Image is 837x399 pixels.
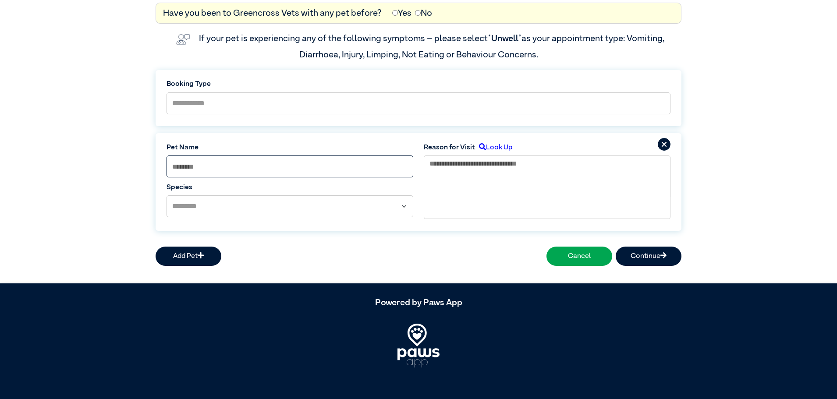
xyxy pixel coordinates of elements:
[616,247,681,266] button: Continue
[424,142,475,153] label: Reason for Visit
[475,142,512,153] label: Look Up
[415,7,432,20] label: No
[199,34,666,59] label: If your pet is experiencing any of the following symptoms – please select as your appointment typ...
[392,10,398,16] input: Yes
[173,31,194,48] img: vet
[167,79,670,89] label: Booking Type
[392,7,411,20] label: Yes
[156,297,681,308] h5: Powered by Paws App
[546,247,612,266] button: Cancel
[415,10,421,16] input: No
[167,182,413,193] label: Species
[488,34,521,43] span: “Unwell”
[156,247,221,266] button: Add Pet
[167,142,413,153] label: Pet Name
[163,7,382,20] label: Have you been to Greencross Vets with any pet before?
[397,324,440,367] img: PawsApp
